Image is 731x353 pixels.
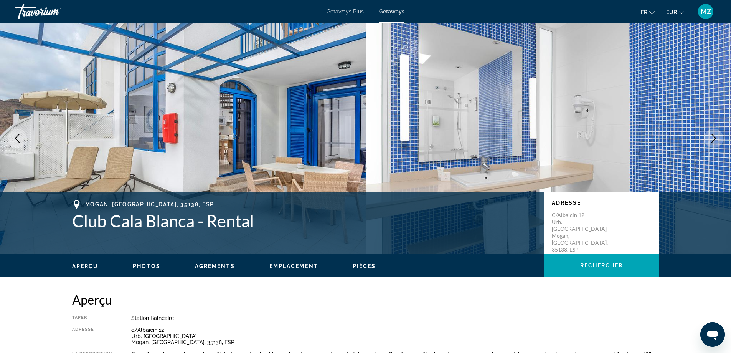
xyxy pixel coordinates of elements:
button: Change currency [666,7,684,18]
div: Taper [72,315,112,321]
span: fr [641,9,647,15]
a: Getaways Plus [327,8,364,15]
iframe: Bouton de lancement de la fenêtre de messagerie [700,322,725,347]
p: c/Albaicin 12 Urb. [GEOGRAPHIC_DATA] Mogan, [GEOGRAPHIC_DATA], 35138, ESP [552,212,613,253]
div: c/Albaicin 12 Urb. [GEOGRAPHIC_DATA] Mogan, [GEOGRAPHIC_DATA], 35138, ESP [131,327,659,345]
button: Agréments [195,263,235,270]
span: Rechercher [580,262,623,268]
a: Getaways [379,8,404,15]
div: Adresse [72,327,112,345]
span: Mogan, [GEOGRAPHIC_DATA], 35138, ESP [85,201,214,207]
button: Emplacement [269,263,318,270]
button: Photos [133,263,160,270]
span: Pièces [353,263,376,269]
button: User Menu [696,3,716,20]
span: EUR [666,9,677,15]
a: Travorium [15,2,92,22]
span: MZ [701,8,711,15]
button: Pièces [353,263,376,270]
span: Aperçu [72,263,99,269]
div: Station balnéaire [131,315,659,321]
button: Aperçu [72,263,99,270]
button: Rechercher [544,254,659,277]
span: Photos [133,263,160,269]
span: Agréments [195,263,235,269]
button: Change language [641,7,655,18]
button: Previous image [8,129,27,148]
button: Next image [704,129,723,148]
p: Adresse [552,200,652,206]
h1: Club Cala Blanca - Rental [72,211,536,231]
h2: Aperçu [72,292,659,307]
span: Emplacement [269,263,318,269]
